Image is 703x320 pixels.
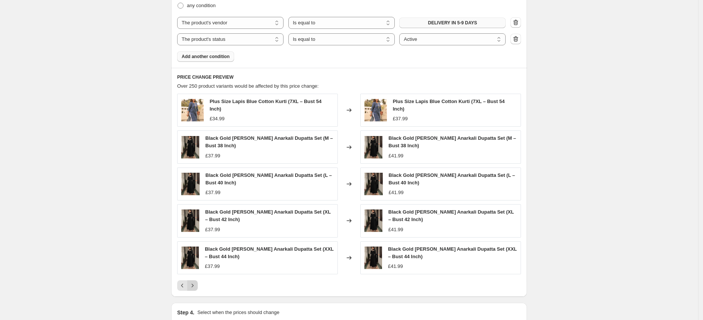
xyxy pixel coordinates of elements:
[389,190,404,195] span: £41.99
[388,153,403,159] span: £41.99
[181,99,204,121] img: plus-size-lapis-blue-cotton-kurti-uk-next-day-9466905_80x.png
[399,18,506,28] button: DELIVERY IN 5-9 DAYS
[205,135,333,148] span: Black Gold [PERSON_NAME] Anarkali Dupatta Set (M – Bust 38 Inch)
[364,99,387,121] img: plus-size-lapis-blue-cotton-kurti-uk-next-day-9466905_80x.png
[388,227,403,232] span: £41.99
[388,246,517,259] span: Black Gold [PERSON_NAME] Anarkali Dupatta Set (XXL – Bust 44 Inch)
[388,209,514,222] span: Black Gold [PERSON_NAME] Anarkali Dupatta Set (XL – Bust 42 Inch)
[205,263,220,269] span: £37.99
[177,280,188,291] button: Previous
[364,247,382,269] img: black-gold-georgette-long-anarkali-dupatta-set-5642475_80x.jpg
[205,153,220,159] span: £37.99
[205,227,220,232] span: £37.99
[187,3,216,8] span: any condition
[206,172,332,185] span: Black Gold [PERSON_NAME] Anarkali Dupatta Set (L – Bust 40 Inch)
[210,116,225,121] span: £34.99
[197,309,279,316] p: Select when the prices should change
[428,20,477,26] span: DELIVERY IN 5-9 DAYS
[181,247,199,269] img: black-gold-georgette-long-anarkali-dupatta-set-5642475_80x.jpg
[210,99,322,112] span: Plus Size Lapis Blue Cotton Kurti (7XL – Bust 54 Inch)
[177,51,234,62] button: Add another condition
[393,116,408,121] span: £37.99
[181,173,200,195] img: black-gold-georgette-long-anarkali-dupatta-set-5642475_80x.jpg
[181,209,199,232] img: black-gold-georgette-long-anarkali-dupatta-set-5642475_80x.jpg
[205,209,331,222] span: Black Gold [PERSON_NAME] Anarkali Dupatta Set (XL – Bust 42 Inch)
[388,135,516,148] span: Black Gold [PERSON_NAME] Anarkali Dupatta Set (M – Bust 38 Inch)
[177,74,521,80] h6: PRICE CHANGE PREVIEW
[206,190,221,195] span: £37.99
[181,136,199,159] img: black-gold-georgette-long-anarkali-dupatta-set-5642475_80x.jpg
[182,54,230,60] span: Add another condition
[364,209,382,232] img: black-gold-georgette-long-anarkali-dupatta-set-5642475_80x.jpg
[364,136,382,159] img: black-gold-georgette-long-anarkali-dupatta-set-5642475_80x.jpg
[393,99,505,112] span: Plus Size Lapis Blue Cotton Kurti (7XL – Bust 54 Inch)
[177,83,319,89] span: Over 250 product variants would be affected by this price change:
[177,309,194,316] h2: Step 4.
[187,280,198,291] button: Next
[389,172,515,185] span: Black Gold [PERSON_NAME] Anarkali Dupatta Set (L – Bust 40 Inch)
[205,246,334,259] span: Black Gold [PERSON_NAME] Anarkali Dupatta Set (XXL – Bust 44 Inch)
[388,263,403,269] span: £41.99
[177,280,198,291] nav: Pagination
[364,173,383,195] img: black-gold-georgette-long-anarkali-dupatta-set-5642475_80x.jpg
